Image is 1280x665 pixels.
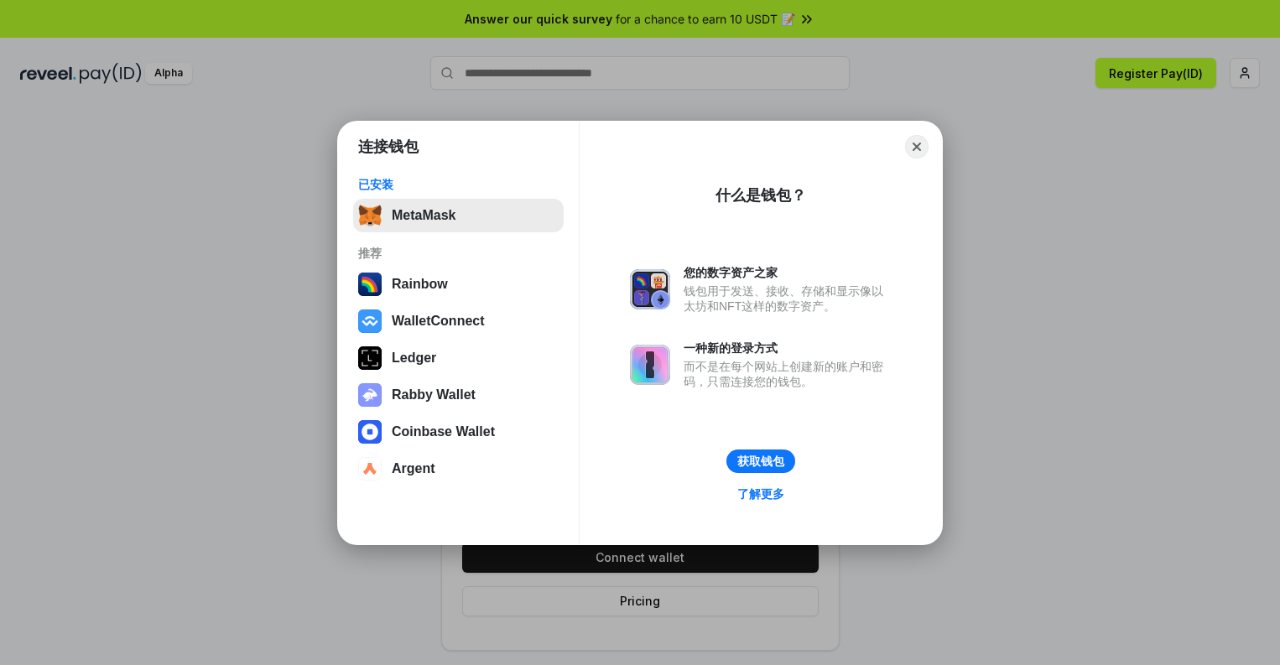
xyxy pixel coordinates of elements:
div: Coinbase Wallet [392,424,495,439]
div: Rabby Wallet [392,387,476,403]
button: WalletConnect [353,304,564,338]
button: MetaMask [353,199,564,232]
div: Ledger [392,351,436,366]
h1: 连接钱包 [358,137,419,157]
button: Rabby Wallet [353,378,564,412]
button: Coinbase Wallet [353,415,564,449]
img: svg+xml,%3Csvg%20xmlns%3D%22http%3A%2F%2Fwww.w3.org%2F2000%2Fsvg%22%20fill%3D%22none%22%20viewBox... [358,383,382,407]
img: svg+xml,%3Csvg%20width%3D%2228%22%20height%3D%2228%22%20viewBox%3D%220%200%2028%2028%22%20fill%3D... [358,457,382,481]
button: Argent [353,452,564,486]
div: Argent [392,461,435,476]
button: Ledger [353,341,564,375]
img: svg+xml,%3Csvg%20xmlns%3D%22http%3A%2F%2Fwww.w3.org%2F2000%2Fsvg%22%20fill%3D%22none%22%20viewBox... [630,345,670,385]
div: 推荐 [358,246,559,261]
div: WalletConnect [392,314,485,329]
button: 获取钱包 [726,449,795,473]
button: Rainbow [353,268,564,301]
div: 您的数字资产之家 [684,265,892,280]
img: svg+xml,%3Csvg%20width%3D%2228%22%20height%3D%2228%22%20viewBox%3D%220%200%2028%2028%22%20fill%3D... [358,420,382,444]
img: svg+xml,%3Csvg%20width%3D%22120%22%20height%3D%22120%22%20viewBox%3D%220%200%20120%20120%22%20fil... [358,273,382,296]
img: svg+xml,%3Csvg%20fill%3D%22none%22%20height%3D%2233%22%20viewBox%3D%220%200%2035%2033%22%20width%... [358,204,382,227]
div: 一种新的登录方式 [684,340,892,356]
img: svg+xml,%3Csvg%20xmlns%3D%22http%3A%2F%2Fwww.w3.org%2F2000%2Fsvg%22%20fill%3D%22none%22%20viewBox... [630,269,670,309]
div: Rainbow [392,277,448,292]
div: 了解更多 [737,486,784,501]
div: 已安装 [358,177,559,192]
div: 获取钱包 [737,454,784,469]
img: svg+xml,%3Csvg%20width%3D%2228%22%20height%3D%2228%22%20viewBox%3D%220%200%2028%2028%22%20fill%3D... [358,309,382,333]
div: 钱包用于发送、接收、存储和显示像以太坊和NFT这样的数字资产。 [684,283,892,314]
div: 什么是钱包？ [715,185,806,205]
a: 了解更多 [727,483,794,505]
div: 而不是在每个网站上创建新的账户和密码，只需连接您的钱包。 [684,359,892,389]
div: MetaMask [392,208,455,223]
button: Close [905,135,929,158]
img: svg+xml,%3Csvg%20xmlns%3D%22http%3A%2F%2Fwww.w3.org%2F2000%2Fsvg%22%20width%3D%2228%22%20height%3... [358,346,382,370]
